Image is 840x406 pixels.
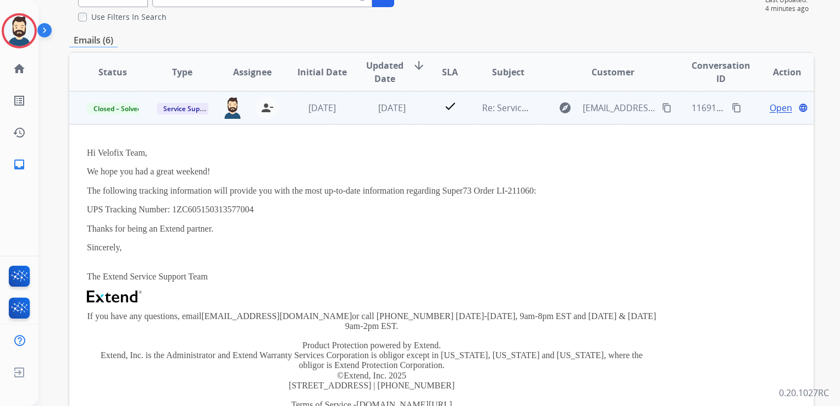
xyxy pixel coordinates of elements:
mat-icon: content_copy [662,103,672,113]
p: 0.20.1027RC [779,386,829,399]
p: The following tracking information will provide you with the most up-to-date information regardin... [87,186,656,196]
span: Assignee [233,65,272,79]
span: Closed – Solved [87,103,148,114]
span: [EMAIL_ADDRESS][DOMAIN_NAME] [583,101,656,114]
mat-icon: check [444,100,457,113]
mat-icon: person_remove [261,101,274,114]
mat-icon: arrow_downward [412,59,425,72]
span: [DATE] [378,102,406,114]
span: Conversation ID [692,59,750,85]
span: Subject [492,65,524,79]
span: Initial Date [297,65,347,79]
span: Updated Date [366,59,404,85]
mat-icon: inbox [13,158,26,171]
span: Type [172,65,192,79]
mat-icon: language [798,103,808,113]
img: agent-avatar [222,97,243,119]
mat-icon: home [13,62,26,75]
label: Use Filters In Search [91,12,167,23]
span: Customer [592,65,634,79]
p: If you have any questions, email or call [PHONE_NUMBER] [DATE]-[DATE], 9am-8pm EST and [DATE] & [... [87,311,656,332]
span: Service Support [157,103,219,114]
p: Sincerely, [87,243,656,253]
mat-icon: explore [559,101,572,114]
th: Action [744,53,814,91]
p: We hope you had a great weekend! [87,167,656,177]
span: [DATE] [308,102,336,114]
span: Re: Service Order 02b9605b-7425-4ae8-9483-2a8061bfdf52 Booked with Velofix [482,102,806,114]
span: SLA [442,65,458,79]
p: Emails (6) [69,34,118,47]
p: The Extend Service Support Team [87,261,656,282]
p: Thanks for being an Extend partner. [87,224,656,234]
img: avatar [4,15,35,46]
mat-icon: history [13,126,26,139]
span: Open [770,101,792,114]
mat-icon: list_alt [13,94,26,107]
p: Hi Velofix Team, [87,148,656,158]
p: UPS Tracking Number: 1ZC605150313577004 [87,205,656,215]
img: Extend Logo [87,290,142,303]
span: 4 minutes ago [765,4,814,13]
span: Status [98,65,127,79]
a: [EMAIL_ADDRESS][DOMAIN_NAME] [201,311,352,321]
p: Product Protection powered by Extend. Extend, Inc. is the Administrator and Extend Warranty Servi... [87,341,656,391]
mat-icon: content_copy [732,103,742,113]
